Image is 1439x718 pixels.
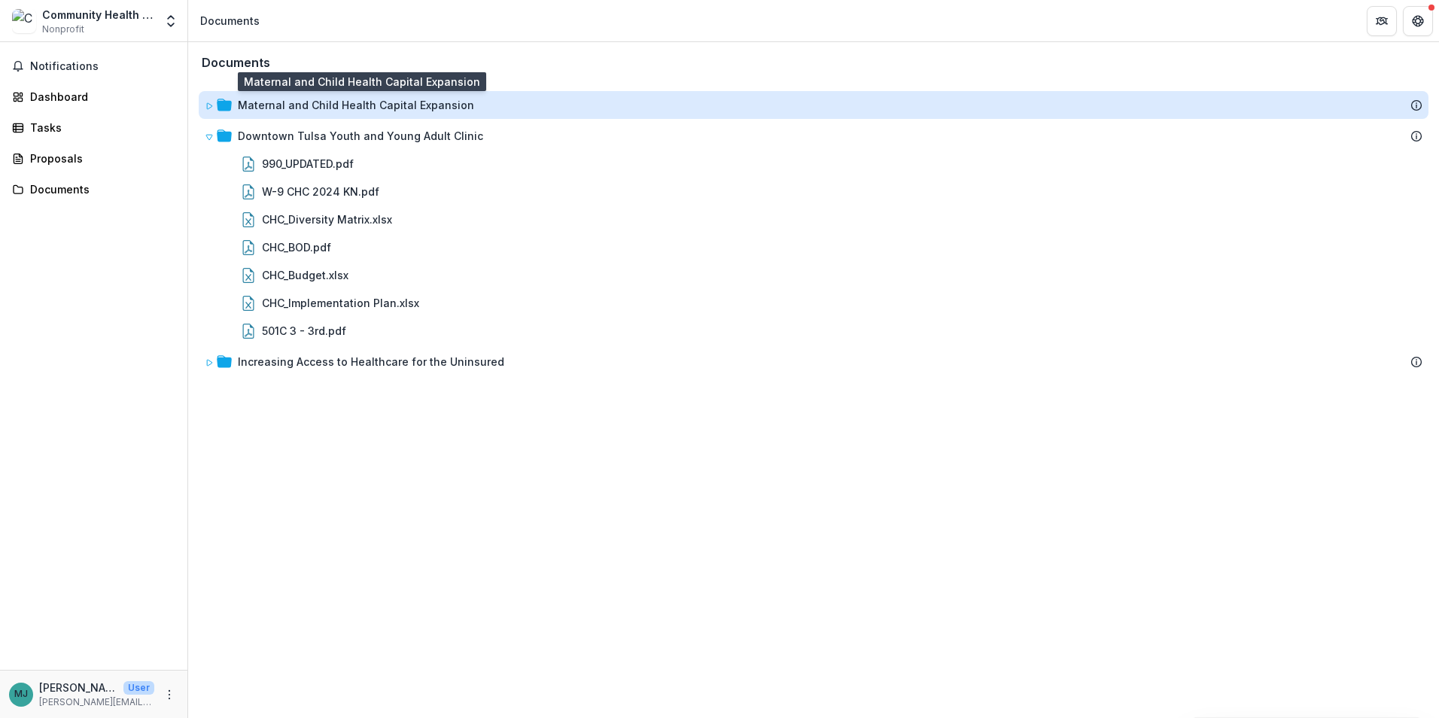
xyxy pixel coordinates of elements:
div: W-9 CHC 2024 KN.pdf [262,184,379,199]
button: Partners [1367,6,1397,36]
div: Downtown Tulsa Youth and Young Adult Clinic [238,128,483,144]
div: Documents [30,181,169,197]
a: Proposals [6,146,181,171]
div: Michelle Jones [14,689,28,699]
div: 501C 3 - 3rd.pdf [262,323,346,339]
h3: Documents [202,56,270,70]
div: Dashboard [30,89,169,105]
button: More [160,686,178,704]
div: Proposals [30,151,169,166]
a: Tasks [6,115,181,140]
a: Dashboard [6,84,181,109]
p: User [123,681,154,695]
div: Documents [200,13,260,29]
div: CHC_BOD.pdf [199,233,1428,261]
span: Nonprofit [42,23,84,36]
button: Get Help [1403,6,1433,36]
div: Increasing Access to Healthcare for the Uninsured [199,348,1428,376]
div: Increasing Access to Healthcare for the Uninsured [238,354,504,370]
div: CHC_Diversity Matrix.xlsx [262,211,392,227]
nav: breadcrumb [194,10,266,32]
div: 990_UPDATED.pdf [262,156,354,172]
div: CHC_BOD.pdf [262,239,331,255]
div: Maternal and Child Health Capital Expansion [199,91,1428,119]
div: CHC_Budget.xlsx [262,267,348,283]
div: CHC_Implementation Plan.xlsx [262,295,419,311]
div: Downtown Tulsa Youth and Young Adult Clinic990_UPDATED.pdfW-9 CHC 2024 KN.pdfCHC_Diversity Matrix... [199,122,1428,345]
p: [PERSON_NAME] [39,680,117,695]
div: Downtown Tulsa Youth and Young Adult Clinic [199,122,1428,150]
div: 501C 3 - 3rd.pdf [199,317,1428,345]
div: CHC_Implementation Plan.xlsx [199,289,1428,317]
div: Maternal and Child Health Capital Expansion [238,97,474,113]
div: 990_UPDATED.pdf [199,150,1428,178]
button: Notifications [6,54,181,78]
a: Documents [6,177,181,202]
div: Tasks [30,120,169,135]
div: CHC_Diversity Matrix.xlsx [199,205,1428,233]
img: Community Health Connection Inc. [12,9,36,33]
div: CHC_Budget.xlsx [199,261,1428,289]
button: Open entity switcher [160,6,181,36]
p: [PERSON_NAME][EMAIL_ADDRESS][PERSON_NAME][DOMAIN_NAME] [39,695,154,709]
div: W-9 CHC 2024 KN.pdf [199,178,1428,205]
div: Community Health Connection Inc. [42,7,154,23]
span: Notifications [30,60,175,73]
